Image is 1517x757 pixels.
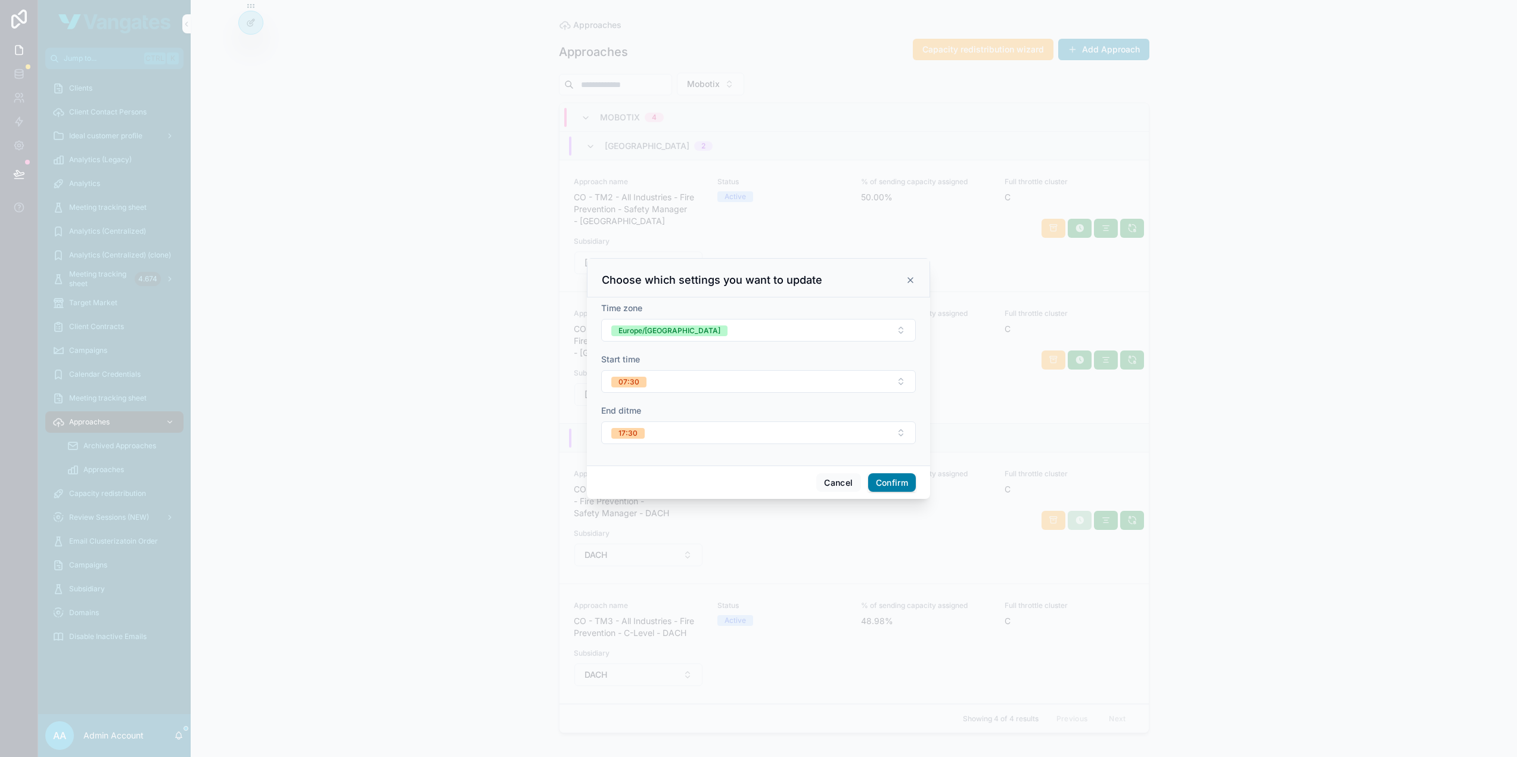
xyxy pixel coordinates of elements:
h3: Choose which settings you want to update [602,273,822,287]
button: Select Button [601,421,916,444]
div: 17:30 [618,428,638,439]
span: Time zone [601,303,642,313]
div: Europe/[GEOGRAPHIC_DATA] [618,325,720,336]
div: 07:30 [618,377,639,387]
button: Cancel [816,473,860,492]
button: Confirm [868,473,916,492]
span: End ditme [601,405,641,415]
span: Start time [601,354,640,364]
button: Select Button [601,319,916,342]
button: Select Button [601,370,916,393]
